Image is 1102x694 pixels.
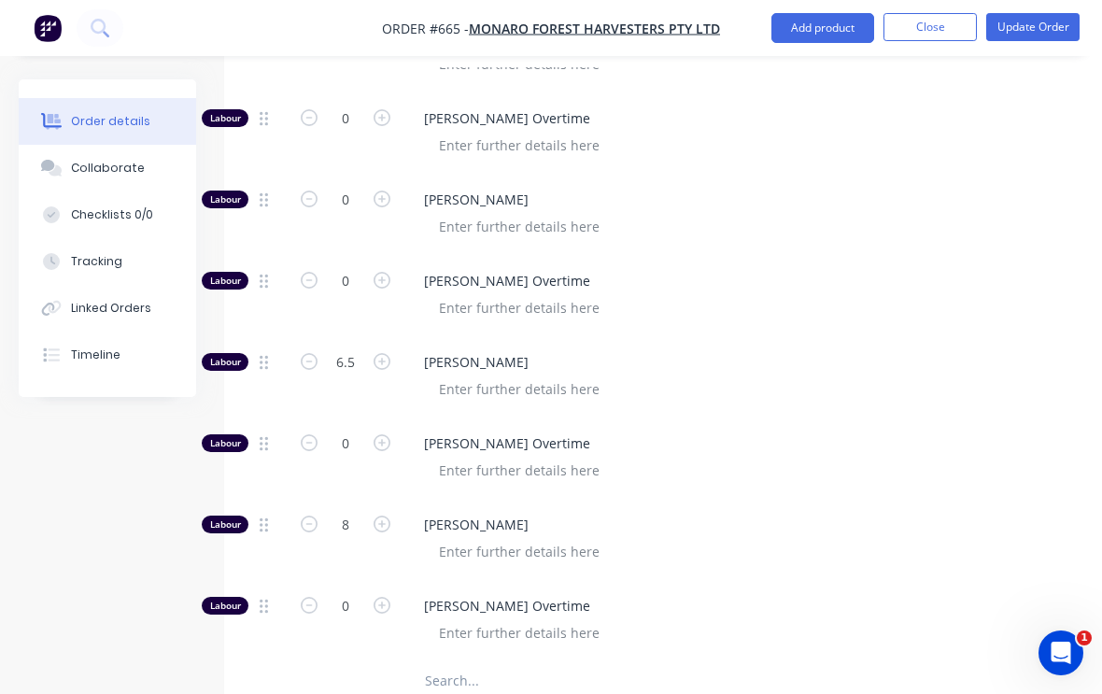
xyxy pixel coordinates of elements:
[19,332,196,378] button: Timeline
[1077,630,1092,645] span: 1
[66,153,101,173] div: Team
[202,272,248,290] div: Labour
[21,135,59,172] img: Profile image for Team
[71,206,153,223] div: Checklists 0/0
[66,291,175,311] div: [PERSON_NAME]
[27,569,65,582] span: Home
[105,153,157,173] div: • [DATE]
[280,522,374,597] button: Help
[312,569,342,582] span: Help
[21,204,59,241] img: Profile image for Cathy
[21,65,59,103] img: Profile image for Team
[1038,630,1083,675] iframe: Intercom live chat
[71,113,150,130] div: Order details
[202,191,248,208] div: Labour
[19,145,196,191] button: Collaborate
[66,205,213,220] span: Hi [PERSON_NAME] 👋🏼
[19,238,196,285] button: Tracking
[771,13,874,43] button: Add product
[138,8,239,40] h1: Messages
[202,597,248,615] div: Labour
[104,569,176,582] span: Messages
[21,273,59,310] img: Profile image for Cathy
[71,253,122,270] div: Tracking
[328,7,361,41] div: Close
[202,109,248,127] div: Labour
[71,347,120,363] div: Timeline
[382,20,469,37] span: Order #665 -
[202,434,248,452] div: Labour
[19,285,196,332] button: Linked Orders
[105,84,157,104] div: • [DATE]
[469,20,720,37] a: Monaro Forest Harvesters Pty Ltd
[986,13,1080,41] button: Update Order
[103,465,272,503] button: Ask a question
[216,569,251,582] span: News
[66,222,175,242] div: [PERSON_NAME]
[93,522,187,597] button: Messages
[187,522,280,597] button: News
[66,84,101,104] div: Team
[178,291,231,311] div: • [DATE]
[19,98,196,145] button: Order details
[19,191,196,238] button: Checklists 0/0
[34,14,62,42] img: Factory
[178,222,231,242] div: • [DATE]
[202,353,248,371] div: Labour
[202,516,248,533] div: Labour
[71,160,145,177] div: Collaborate
[71,300,151,317] div: Linked Orders
[883,13,977,41] button: Close
[66,274,918,289] span: Hey [PERSON_NAME] 👋 Welcome to Factory! Take a look around, and if you have any questions just le...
